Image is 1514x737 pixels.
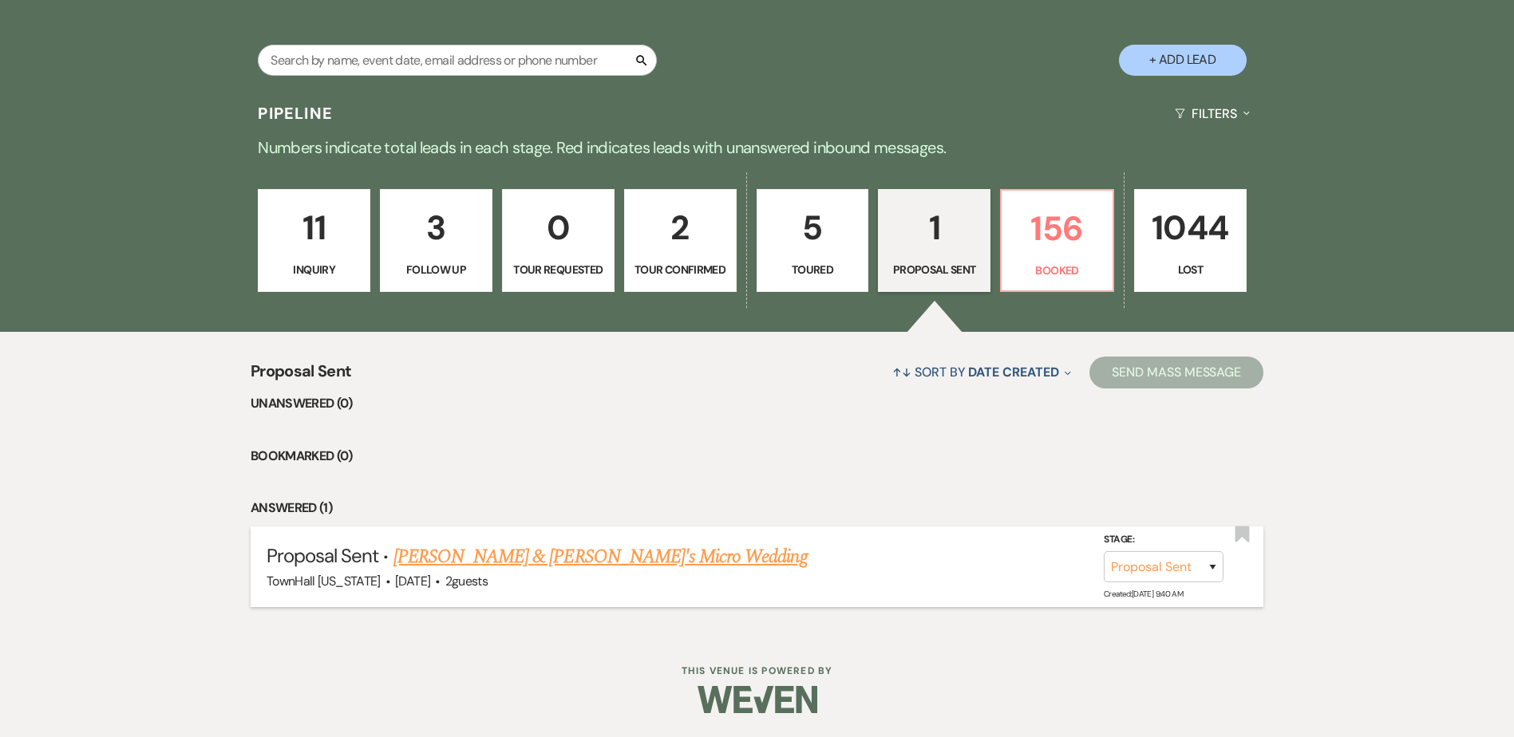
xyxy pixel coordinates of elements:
[1011,262,1103,279] p: Booked
[251,393,1263,414] li: Unanswered (0)
[268,201,360,254] p: 11
[1000,189,1114,293] a: 156Booked
[1144,201,1236,254] p: 1044
[968,364,1058,380] span: Date Created
[888,261,980,278] p: Proposal Sent
[502,189,615,293] a: 0Tour Requested
[892,364,911,380] span: ↑↓
[1144,261,1236,278] p: Lost
[886,351,1077,393] button: Sort By Date Created
[634,261,726,278] p: Tour Confirmed
[251,498,1263,518] li: Answered (1)
[767,201,859,254] p: 5
[390,261,482,278] p: Follow Up
[251,446,1263,467] li: Bookmarked (0)
[395,573,430,589] span: [DATE]
[1104,531,1223,549] label: Stage:
[767,261,859,278] p: Toured
[267,543,379,568] span: Proposal Sent
[1011,202,1103,255] p: 156
[888,201,980,254] p: 1
[1089,357,1263,388] button: Send Mass Message
[757,189,869,293] a: 5Toured
[251,359,352,393] span: Proposal Sent
[183,135,1332,160] p: Numbers indicate total leads in each stage. Red indicates leads with unanswered inbound messages.
[1119,45,1247,76] button: + Add Lead
[698,672,817,727] img: Weven Logo
[1134,189,1247,293] a: 1044Lost
[267,573,381,589] span: TownHall [US_STATE]
[268,261,360,278] p: Inquiry
[1168,93,1255,135] button: Filters
[258,45,657,76] input: Search by name, event date, email address or phone number
[390,201,482,254] p: 3
[393,542,808,571] a: [PERSON_NAME] & [PERSON_NAME]'s Micro Wedding
[445,573,488,589] span: 2 guests
[512,261,604,278] p: Tour Requested
[624,189,737,293] a: 2Tour Confirmed
[380,189,492,293] a: 3Follow Up
[512,201,604,254] p: 0
[258,102,333,124] h3: Pipeline
[878,189,990,293] a: 1Proposal Sent
[634,201,726,254] p: 2
[1104,589,1183,599] span: Created: [DATE] 9:40 AM
[258,189,370,293] a: 11Inquiry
